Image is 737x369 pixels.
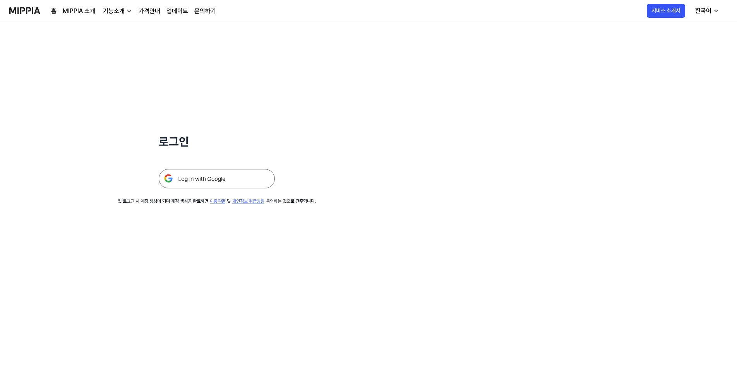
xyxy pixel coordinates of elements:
button: 서비스 소개서 [647,4,685,18]
a: 업데이트 [166,7,188,16]
a: 개인정보 취급방침 [232,198,264,204]
button: 한국어 [689,3,724,19]
a: MIPPIA 소개 [63,7,95,16]
div: 첫 로그인 시 계정 생성이 되며 계정 생성을 완료하면 및 동의하는 것으로 간주합니다. [118,198,316,205]
a: 이용약관 [210,198,225,204]
div: 기능소개 [101,7,126,16]
a: 가격안내 [139,7,160,16]
div: 한국어 [694,6,713,15]
button: 기능소개 [101,7,132,16]
img: 구글 로그인 버튼 [159,169,275,188]
a: 홈 [51,7,57,16]
h1: 로그인 [159,133,275,150]
img: down [126,8,132,14]
a: 문의하기 [194,7,216,16]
